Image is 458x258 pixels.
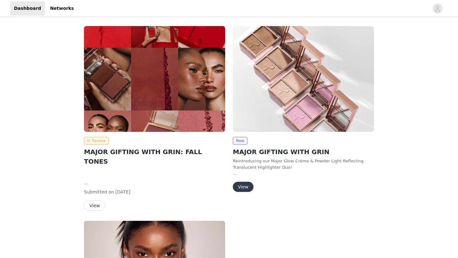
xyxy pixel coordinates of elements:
img: Patrick Ta Beauty [84,26,225,132]
img: Patrick Ta Beauty [233,26,374,132]
button: View [233,182,253,192]
div: avatar [434,3,441,14]
a: Networks [46,1,78,16]
span: [DATE] [115,189,130,194]
span: In Review [84,137,109,145]
p: Reintroducing our Major Glow Crème & Powder Light Reflecting Translucent Highlighter Duo! [233,158,374,170]
a: View [233,185,253,189]
span: New [233,137,247,145]
h2: MAJOR GIFTING WITH GRIN: FALL TONES [84,147,225,166]
h2: MAJOR GIFTING WITH GRIN [233,147,374,157]
a: Dashboard [10,1,45,16]
a: View [84,203,105,208]
span: Submitted on [84,189,114,194]
button: View [84,200,105,211]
